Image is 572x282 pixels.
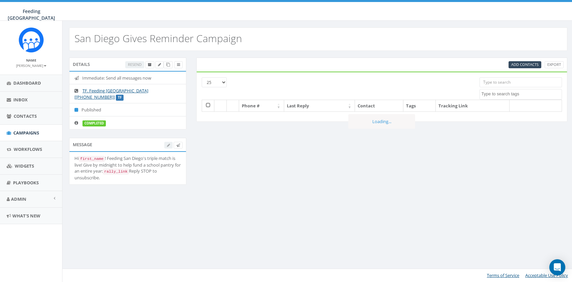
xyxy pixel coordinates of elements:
[509,61,541,68] a: Add Contacts
[103,169,129,175] code: rally_link
[8,8,55,21] span: Feeding [GEOGRAPHIC_DATA]
[69,138,186,151] div: Message
[74,108,81,112] i: Published
[74,76,82,80] i: Immediate: Send all messages now
[69,72,186,85] li: Immediate: Send all messages now
[355,100,403,112] th: Contact
[148,62,152,67] span: Archive Campaign
[15,163,34,169] span: Widgets
[14,113,37,119] span: Contacts
[74,88,148,100] a: TF. Feeding [GEOGRAPHIC_DATA] [[PHONE_NUMBER]]
[482,91,562,97] textarea: Search
[16,62,46,68] a: [PERSON_NAME]
[12,213,40,219] span: What's New
[13,180,39,186] span: Playbooks
[545,61,564,68] a: Export
[525,272,568,278] a: Acceptable Use Policy
[348,114,415,129] div: Loading...
[13,80,41,86] span: Dashboard
[284,100,355,112] th: Last Reply
[82,120,106,126] label: completed
[13,130,39,136] span: Campaigns
[487,272,519,278] a: Terms of Service
[74,33,242,44] h2: San Diego Gives Reminder Campaign
[26,58,36,63] small: Name
[436,100,510,112] th: Tracking Link
[549,259,565,275] div: Open Intercom Messenger
[116,95,124,101] label: TF
[13,97,28,103] span: Inbox
[74,155,181,181] div: Hi ! Feeding San Diego's triple match is live! Give by midnight to help fund a school pantry for ...
[69,58,186,71] div: Details
[166,62,170,67] span: Clone Campaign
[11,196,26,202] span: Admin
[176,143,180,148] span: Send Test Message
[403,100,436,112] th: Tags
[14,146,42,152] span: Workflows
[16,63,46,68] small: [PERSON_NAME]
[69,103,186,116] li: Published
[158,62,161,67] span: Edit Campaign Title
[480,77,562,87] input: Type to search
[177,62,180,67] span: View Campaign Delivery Statistics
[239,100,284,112] th: Phone #
[511,62,539,67] span: CSV files only
[19,27,44,53] img: Rally_Corp_Icon.png
[511,62,539,67] span: Add Contacts
[79,156,105,162] code: first_name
